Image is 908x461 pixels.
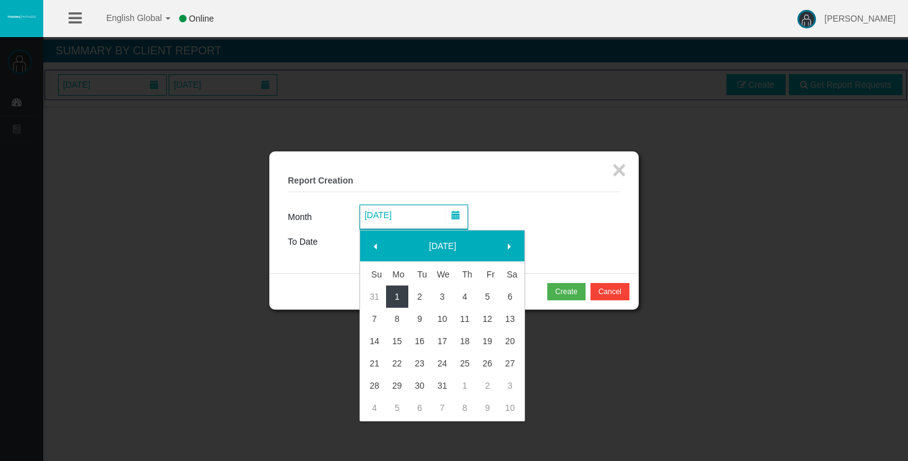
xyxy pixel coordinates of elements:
a: 10 [431,308,454,330]
a: 15 [386,330,409,352]
a: 31 [363,285,386,308]
a: 5 [476,285,499,308]
a: 5 [386,397,409,419]
a: 13 [498,308,521,330]
th: Monday [386,263,409,285]
a: 18 [453,330,476,352]
a: 29 [386,374,409,397]
th: Wednesday [431,263,454,285]
a: 16 [408,330,431,352]
a: [DATE] [390,235,496,257]
a: 7 [431,397,454,419]
td: Month [288,205,359,230]
img: user-image [797,10,816,28]
span: [DATE] [361,206,395,224]
span: [PERSON_NAME] [825,14,896,23]
th: Tuesday [408,263,431,285]
a: 3 [431,285,454,308]
a: 23 [408,352,431,374]
button: Create [547,283,586,300]
th: Saturday [498,263,521,285]
a: 6 [498,285,521,308]
a: 1 [386,285,409,308]
button: × [612,158,626,182]
a: 12 [476,308,499,330]
th: Thursday [453,263,476,285]
a: 4 [453,285,476,308]
a: 31 [431,374,454,397]
a: 22 [386,352,409,374]
th: Friday [476,263,499,285]
a: 2 [408,285,431,308]
a: 7 [363,308,386,330]
th: Sunday [363,263,386,285]
a: 27 [498,352,521,374]
a: 20 [498,330,521,352]
a: 3 [498,374,521,397]
a: 14 [363,330,386,352]
a: 25 [453,352,476,374]
a: 10 [498,397,521,419]
a: 6 [408,397,431,419]
a: 30 [408,374,431,397]
a: 26 [476,352,499,374]
a: 28 [363,374,386,397]
b: Report Creation [288,176,353,185]
a: 19 [476,330,499,352]
button: Cancel [591,283,629,300]
a: 8 [386,308,409,330]
a: 11 [453,308,476,330]
a: 1 [453,374,476,397]
a: 9 [476,397,499,419]
span: Online [189,14,214,23]
img: logo.svg [6,14,37,19]
a: 8 [453,397,476,419]
a: 4 [363,397,386,419]
a: 2 [476,374,499,397]
a: 9 [408,308,431,330]
a: 17 [431,330,454,352]
a: 24 [431,352,454,374]
span: English Global [90,13,162,23]
td: To Date [288,229,359,255]
div: Create [555,286,578,297]
a: 21 [363,352,386,374]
